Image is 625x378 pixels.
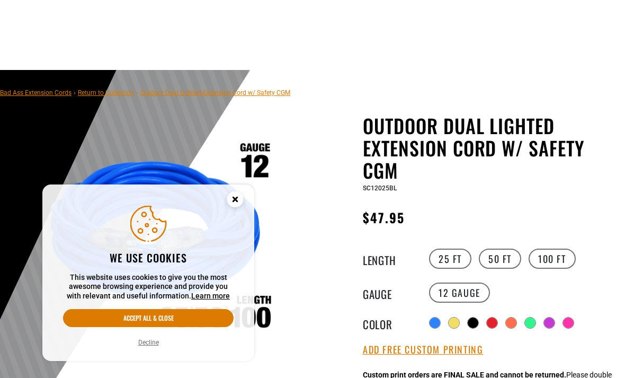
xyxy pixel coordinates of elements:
[479,249,521,269] label: 50 FT
[429,249,471,269] label: 25 FT
[363,344,483,356] button: Add Free Custom Printing
[363,252,416,266] legend: Length
[363,115,617,181] h1: Outdoor Dual Lighted Extension Cord w/ Safety CGM
[429,283,490,303] label: 12 Gauge
[363,184,397,192] span: SC12025BL
[78,89,134,96] a: Return to Collection
[74,89,76,96] span: ›
[63,251,234,265] h2: We use cookies
[63,309,234,327] button: Accept all & close
[529,249,576,269] label: 100 FT
[363,286,416,300] legend: Gauge
[140,89,290,96] span: Outdoor Dual Lighted Extension Cord w/ Safety CGM
[63,273,234,301] p: This website uses cookies to give you the most awesome browsing experience and provide you with r...
[135,337,162,348] button: Decline
[363,316,416,330] legend: Color
[42,184,254,362] aside: Cookie Consent
[363,208,405,227] span: $47.95
[136,89,138,96] span: ›
[191,292,230,300] a: Learn more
